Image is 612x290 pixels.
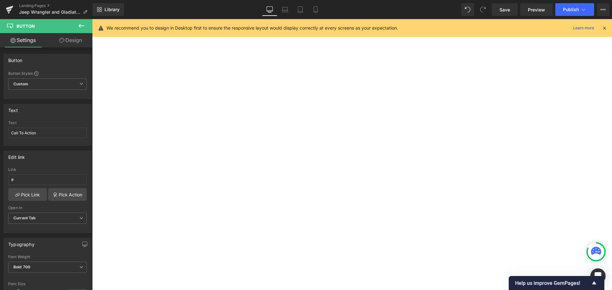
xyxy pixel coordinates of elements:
div: Link [8,167,87,172]
a: Laptop [277,3,293,16]
a: Landing Pages [19,3,92,8]
a: Mobile [308,3,323,16]
a: Pick Action [48,188,87,201]
a: New Library [92,3,124,16]
div: Font Size [8,282,87,286]
span: Help us improve GemPages! [515,280,590,286]
a: Design [47,33,94,47]
div: Font Weight [8,255,87,259]
p: We recommend you to design in Desktop first to ensure the responsive layout would display correct... [106,25,398,32]
span: Button [17,24,35,29]
span: Save [499,6,510,13]
a: Desktop [262,3,277,16]
div: Button [8,54,22,63]
input: https://your-shop.myshopify.com [8,174,87,185]
div: Open in [8,206,87,210]
button: Redo [477,3,489,16]
button: Show survey - Help us improve GemPages! [515,279,598,287]
div: Text [8,121,87,125]
b: Custom [13,81,28,87]
div: Open Intercom Messenger [590,268,606,284]
b: Current Tab [13,216,36,220]
a: Pick Link [8,188,47,201]
b: Bold 700 [13,265,30,269]
div: Button Styles [8,71,87,76]
div: Typography [8,238,34,247]
button: Undo [461,3,474,16]
div: Text [8,104,18,113]
button: Publish [555,3,594,16]
div: Edit link [8,151,25,160]
a: Tablet [293,3,308,16]
span: Library [105,7,120,12]
span: Jeep Wrangler and Gladiator Decals [19,10,80,15]
button: More [597,3,609,16]
span: Publish [563,7,579,12]
a: Preview [520,3,553,16]
span: Preview [528,6,545,13]
a: Learn more [571,24,597,32]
